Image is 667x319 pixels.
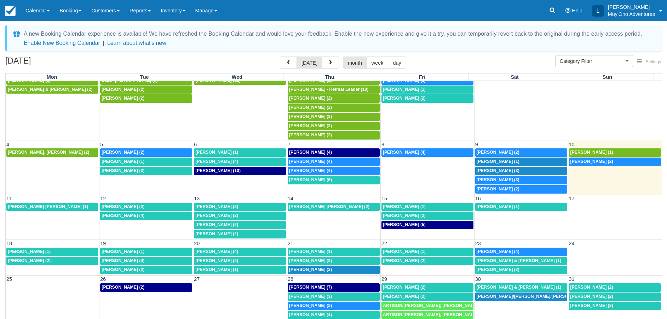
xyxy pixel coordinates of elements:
[381,276,388,282] span: 29
[565,8,570,13] i: Help
[383,258,426,263] span: [PERSON_NAME] (2)
[569,283,661,292] a: [PERSON_NAME] (2)
[194,266,286,274] a: [PERSON_NAME] (1)
[194,248,286,256] a: [PERSON_NAME] (4)
[287,196,294,201] span: 14
[383,294,426,299] span: [PERSON_NAME] (2)
[289,204,369,209] span: [PERSON_NAME] [PERSON_NAME] (2)
[569,158,661,166] a: [PERSON_NAME] (2)
[8,87,92,92] span: [PERSON_NAME] & [PERSON_NAME] (2)
[99,142,104,147] span: 5
[383,87,426,92] span: [PERSON_NAME] (1)
[102,204,144,209] span: [PERSON_NAME] (2)
[194,230,286,238] a: [PERSON_NAME] (2)
[646,59,661,64] span: Settings
[475,241,482,246] span: 23
[289,123,332,128] span: [PERSON_NAME] (2)
[195,78,241,83] span: [PERSON_NAME] (11)
[8,249,51,254] span: [PERSON_NAME] (1)
[289,258,332,263] span: [PERSON_NAME] (2)
[289,159,332,164] span: [PERSON_NAME] (4)
[477,204,519,209] span: [PERSON_NAME] (1)
[8,204,88,209] span: [PERSON_NAME] [PERSON_NAME] (1)
[568,196,575,201] span: 17
[195,150,238,155] span: [PERSON_NAME] (1)
[102,87,144,92] span: [PERSON_NAME] (2)
[194,203,286,211] a: [PERSON_NAME] (2)
[288,167,380,175] a: [PERSON_NAME] (4)
[569,302,661,310] a: [PERSON_NAME] (2)
[6,248,98,256] a: [PERSON_NAME] (1)
[569,293,661,301] a: [PERSON_NAME] (2)
[367,57,389,69] button: week
[194,221,286,229] a: [PERSON_NAME] (2)
[288,248,380,256] a: [PERSON_NAME] (1)
[570,294,613,299] span: [PERSON_NAME] (2)
[24,30,642,38] div: A new Booking Calendar experience is available! We have refreshed the Booking Calendar and would ...
[194,167,286,175] a: [PERSON_NAME] (10)
[289,285,332,290] span: [PERSON_NAME] (7)
[287,142,291,147] span: 7
[289,105,332,110] span: [PERSON_NAME] (2)
[475,148,567,157] a: [PERSON_NAME] (2)
[289,168,332,173] span: [PERSON_NAME] (4)
[477,159,519,164] span: [PERSON_NAME] (1)
[568,276,575,282] span: 31
[475,276,482,282] span: 30
[568,241,575,246] span: 24
[603,74,612,80] span: Sun
[195,168,241,173] span: [PERSON_NAME] (10)
[8,150,89,155] span: [PERSON_NAME], [PERSON_NAME] (2)
[570,303,613,308] span: [PERSON_NAME] (2)
[381,283,473,292] a: [PERSON_NAME] (2)
[383,78,426,83] span: [PERSON_NAME] (2)
[195,267,238,272] span: [PERSON_NAME] (1)
[419,74,425,80] span: Fri
[477,258,561,263] span: [PERSON_NAME] & [PERSON_NAME] (1)
[195,231,238,236] span: [PERSON_NAME] (2)
[288,266,380,274] a: [PERSON_NAME] (2)
[5,57,95,70] h2: [DATE]
[572,8,582,13] span: Help
[100,148,192,157] a: [PERSON_NAME] (2)
[47,74,57,80] span: Mon
[297,57,322,69] button: [DATE]
[100,283,192,292] a: [PERSON_NAME] (2)
[383,249,426,254] span: [PERSON_NAME] (1)
[195,159,238,164] span: [PERSON_NAME] (4)
[383,150,426,155] span: [PERSON_NAME] (4)
[289,312,332,317] span: [PERSON_NAME] (4)
[592,5,604,17] div: L
[383,285,426,290] span: [PERSON_NAME] (2)
[475,257,567,265] a: [PERSON_NAME] & [PERSON_NAME] (1)
[477,249,519,254] span: [PERSON_NAME] (4)
[194,257,286,265] a: [PERSON_NAME] (2)
[99,241,107,246] span: 19
[288,94,380,103] a: [PERSON_NAME] (2)
[289,177,332,182] span: [PERSON_NAME] (6)
[477,294,594,299] span: [PERSON_NAME]/[PERSON_NAME]/[PERSON_NAME] (2)
[100,203,192,211] a: [PERSON_NAME] (2)
[107,40,166,46] a: Learn about what's new
[288,283,380,292] a: [PERSON_NAME] (7)
[383,96,426,101] span: [PERSON_NAME] (2)
[289,267,332,272] span: [PERSON_NAME] (2)
[569,148,661,157] a: [PERSON_NAME] (1)
[633,57,665,67] button: Settings
[100,94,192,103] a: [PERSON_NAME] (2)
[288,122,380,130] a: [PERSON_NAME] (2)
[99,276,107,282] span: 26
[477,285,561,290] span: [PERSON_NAME] & [PERSON_NAME] (1)
[193,142,197,147] span: 6
[289,87,368,92] span: [PERSON_NAME] - Retreat Leader (10)
[560,58,624,65] span: Category Filter
[140,74,149,80] span: Tue
[477,168,519,173] span: [PERSON_NAME] (3)
[193,196,200,201] span: 13
[570,150,613,155] span: [PERSON_NAME] (1)
[608,11,655,18] p: Muy'Ono Adventures
[102,285,144,290] span: [PERSON_NAME] (2)
[477,177,519,182] span: [PERSON_NAME] (3)
[383,222,426,227] span: [PERSON_NAME] (5)
[381,302,473,310] a: ARTISON/[PERSON_NAME]; [PERSON_NAME]/[PERSON_NAME]; [PERSON_NAME]/[PERSON_NAME]; [PERSON_NAME]/[P...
